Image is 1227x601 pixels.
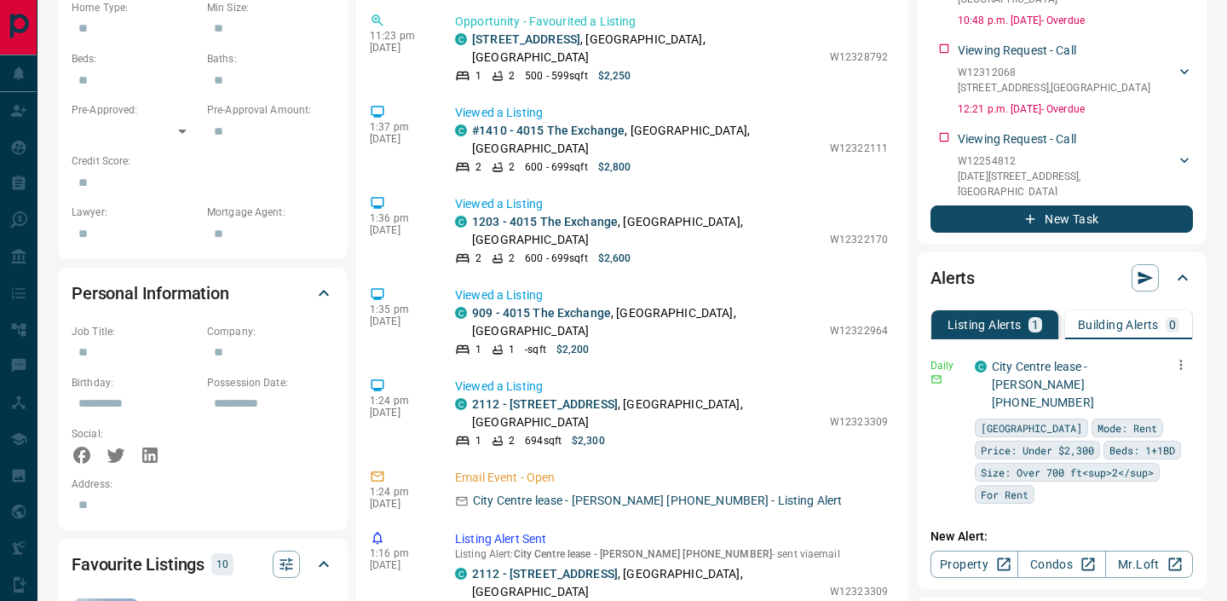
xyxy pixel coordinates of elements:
a: Condos [1017,551,1105,578]
p: Pre-Approval Amount: [207,102,334,118]
h2: Personal Information [72,280,229,307]
p: Mortgage Agent: [207,205,334,220]
p: 2 [509,251,515,266]
p: 500 - 599 sqft [525,68,587,84]
p: $2,200 [556,342,590,357]
a: 2112 - [STREET_ADDRESS] [472,397,618,411]
div: condos.ca [455,124,467,136]
span: [GEOGRAPHIC_DATA] [981,419,1082,436]
p: 11:23 pm [370,30,429,42]
a: #1410 - 4015 The Exchange [472,124,625,137]
p: 1:36 pm [370,212,429,224]
p: 1 [475,433,481,448]
p: Email Event - Open [455,469,888,487]
span: City Centre lease - [PERSON_NAME] [PHONE_NUMBER] [514,548,772,560]
div: condos.ca [455,307,467,319]
p: , [GEOGRAPHIC_DATA], [GEOGRAPHIC_DATA] [472,304,821,340]
p: Viewing Request - Call [958,130,1076,148]
p: [DATE] [370,498,429,510]
p: 10:48 p.m. [DATE] - Overdue [958,13,1193,28]
span: Beds: 1+1BD [1109,442,1175,459]
p: , [GEOGRAPHIC_DATA], [GEOGRAPHIC_DATA] [472,396,821,431]
p: , [GEOGRAPHIC_DATA], [GEOGRAPHIC_DATA] [472,122,821,158]
p: [DATE] [370,559,429,571]
p: City Centre lease - [PERSON_NAME] [PHONE_NUMBER] - Listing Alert [473,492,842,510]
p: W12322170 [830,232,888,247]
p: W12322111 [830,141,888,156]
p: 2 [509,433,515,448]
p: 0 [1169,319,1176,331]
p: 1:24 pm [370,395,429,407]
p: [DATE] [370,407,429,419]
p: Beds: [72,51,199,66]
p: Listing Alert : - sent via email [455,548,888,560]
p: 1 [475,68,481,84]
h2: Favourite Listings [72,551,204,578]
p: Daily [930,358,965,373]
p: , [GEOGRAPHIC_DATA], [GEOGRAPHIC_DATA] [472,31,821,66]
p: Pre-Approved: [72,102,199,118]
div: condos.ca [455,568,467,580]
p: [DATE] [370,315,429,327]
p: , [GEOGRAPHIC_DATA], [GEOGRAPHIC_DATA] [472,213,821,249]
p: 1 [475,342,481,357]
p: [DATE] [370,224,429,236]
a: [STREET_ADDRESS] [472,32,580,46]
p: 1:16 pm [370,547,429,559]
p: [DATE][STREET_ADDRESS] , [GEOGRAPHIC_DATA] [958,169,1176,199]
p: 2 [475,251,481,266]
p: Credit Score: [72,153,334,169]
p: W12328792 [830,49,888,65]
p: 694 sqft [525,433,562,448]
p: Viewed a Listing [455,104,888,122]
p: 1:37 pm [370,121,429,133]
div: condos.ca [455,398,467,410]
h2: Alerts [930,264,975,292]
p: [DATE] [370,133,429,145]
p: [STREET_ADDRESS] , [GEOGRAPHIC_DATA] [958,80,1150,95]
p: Lawyer: [72,205,199,220]
p: 600 - 699 sqft [525,159,587,175]
span: Size: Over 700 ft<sup>2</sup> [981,464,1154,481]
p: 12:21 p.m. [DATE] - Overdue [958,101,1193,117]
div: W12254812[DATE][STREET_ADDRESS],[GEOGRAPHIC_DATA] [958,150,1193,203]
a: City Centre lease - [PERSON_NAME] [PHONE_NUMBER] [992,360,1094,409]
p: 1 [1032,319,1039,331]
p: Job Title: [72,324,199,339]
div: Favourite Listings10 [72,544,334,585]
p: W12323309 [830,414,888,430]
p: 10 [216,555,228,574]
p: Company: [207,324,334,339]
p: Listing Alerts [948,319,1022,331]
div: condos.ca [455,216,467,228]
span: Mode: Rent [1097,419,1157,436]
a: 1203 - 4015 The Exchange [472,215,618,228]
p: $2,250 [598,68,631,84]
p: W12312068 [958,65,1150,80]
div: condos.ca [975,361,987,373]
p: Viewed a Listing [455,286,888,304]
span: For Rent [981,486,1028,503]
p: 1 [509,342,515,357]
button: New Task [930,205,1193,233]
p: - sqft [525,342,546,357]
p: $2,600 [598,251,631,266]
p: Building Alerts [1078,319,1159,331]
span: Price: Under $2,300 [981,442,1094,459]
p: Viewed a Listing [455,195,888,213]
p: 1:24 pm [370,486,429,498]
p: 2 [509,159,515,175]
svg: Email [930,373,942,385]
p: $2,300 [572,433,605,448]
a: 909 - 4015 The Exchange [472,306,611,320]
p: Opportunity - Favourited a Listing [455,13,888,31]
p: New Alert: [930,528,1193,546]
p: Viewed a Listing [455,378,888,396]
p: Viewing Request - Call [958,42,1076,60]
p: Baths: [207,51,334,66]
p: W12254812 [958,153,1176,169]
p: Birthday: [72,375,199,390]
p: Listing Alert Sent [455,530,888,548]
p: $2,800 [598,159,631,175]
p: Possession Date: [207,375,334,390]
